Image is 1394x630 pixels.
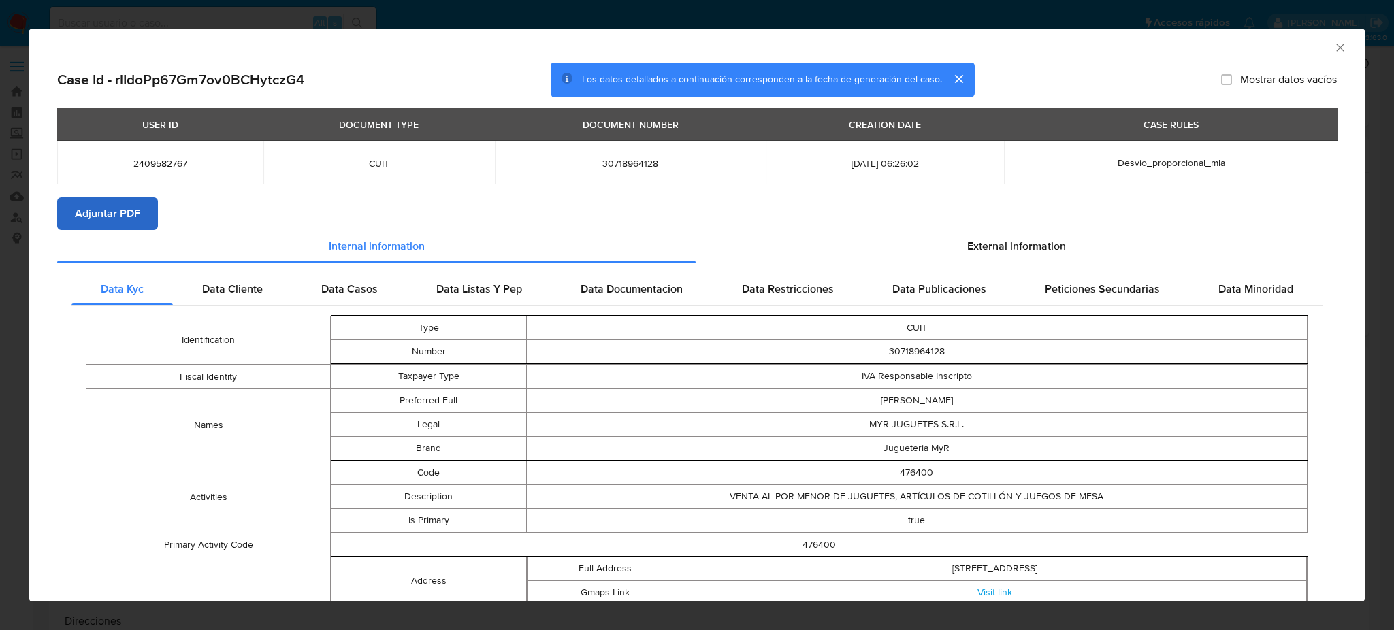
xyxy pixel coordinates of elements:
[71,273,1323,305] div: Detailed internal info
[331,461,527,484] td: Code
[1118,156,1225,169] span: Desvio_proporcional_mla
[526,508,1307,532] td: true
[527,580,683,604] td: Gmaps Link
[574,113,687,136] div: DOCUMENT NUMBER
[526,461,1307,484] td: 476400
[1135,113,1207,136] div: CASE RULES
[134,113,187,136] div: USER ID
[331,113,427,136] div: DOCUMENT TYPE
[331,412,527,436] td: Legal
[511,157,749,169] span: 30718964128
[321,281,378,297] span: Data Casos
[436,281,522,297] span: Data Listas Y Pep
[331,316,527,339] td: Type
[1240,73,1337,86] span: Mostrar datos vacíos
[1218,281,1293,297] span: Data Minoridad
[526,484,1307,508] td: VENTA AL POR MENOR DE JUGUETES, ARTÍCULOS DE COTILLÓN Y JUEGOS DE MESA
[1221,74,1232,85] input: Mostrar datos vacíos
[742,281,834,297] span: Data Restricciones
[527,557,683,580] td: Full Address
[331,436,527,460] td: Brand
[57,197,158,230] button: Adjuntar PDF
[280,157,479,169] span: CUIT
[526,412,1307,436] td: MYR JUGUETES S.R.L.
[942,63,975,95] button: cerrar
[841,113,929,136] div: CREATION DATE
[1333,41,1346,53] button: Cerrar ventana
[967,238,1066,254] span: External information
[331,484,527,508] td: Description
[29,29,1365,601] div: closure-recommendation-modal
[331,388,527,412] td: Preferred Full
[892,281,986,297] span: Data Publicaciones
[75,199,140,229] span: Adjuntar PDF
[331,364,527,388] td: Taxpayer Type
[202,281,263,297] span: Data Cliente
[683,557,1306,580] td: [STREET_ADDRESS]
[86,316,331,364] td: Identification
[329,238,425,254] span: Internal information
[86,461,331,533] td: Activities
[74,157,247,169] span: 2409582767
[57,230,1337,263] div: Detailed info
[57,71,304,88] h2: Case Id - rlIdoPp67Gm7ov0BCHytczG4
[782,157,988,169] span: [DATE] 06:26:02
[526,316,1307,339] td: CUIT
[581,281,683,297] span: Data Documentacion
[331,557,527,605] td: Address
[101,281,144,297] span: Data Kyc
[526,339,1307,363] td: 30718964128
[526,436,1307,460] td: Jugueteria MyR
[331,533,1308,557] td: 476400
[526,364,1307,388] td: IVA Responsable Inscripto
[1045,281,1160,297] span: Peticiones Secundarias
[977,585,1012,599] a: Visit link
[526,388,1307,412] td: [PERSON_NAME]
[331,339,527,363] td: Number
[86,364,331,388] td: Fiscal Identity
[86,388,331,461] td: Names
[582,73,942,86] span: Los datos detallados a continuación corresponden a la fecha de generación del caso.
[86,533,331,557] td: Primary Activity Code
[331,508,527,532] td: Is Primary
